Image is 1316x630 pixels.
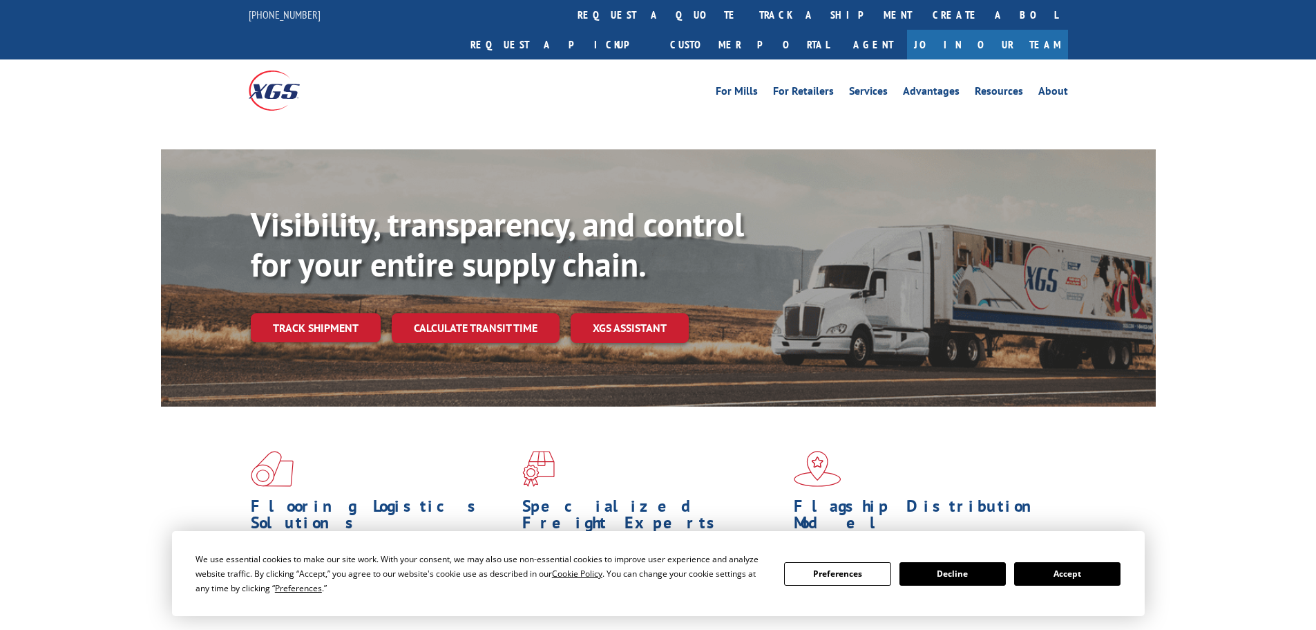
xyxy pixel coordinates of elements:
[849,86,888,101] a: Services
[251,313,381,342] a: Track shipment
[196,552,767,595] div: We use essential cookies to make our site work. With your consent, we may also use non-essential ...
[249,8,321,21] a: [PHONE_NUMBER]
[794,451,841,487] img: xgs-icon-flagship-distribution-model-red
[460,30,660,59] a: Request a pickup
[660,30,839,59] a: Customer Portal
[392,313,560,343] a: Calculate transit time
[552,568,602,580] span: Cookie Policy
[1038,86,1068,101] a: About
[1014,562,1120,586] button: Accept
[571,313,689,343] a: XGS ASSISTANT
[975,86,1023,101] a: Resources
[251,451,294,487] img: xgs-icon-total-supply-chain-intelligence-red
[251,203,744,286] b: Visibility, transparency, and control for your entire supply chain.
[522,498,783,538] h1: Specialized Freight Experts
[794,498,1055,538] h1: Flagship Distribution Model
[275,582,322,594] span: Preferences
[716,86,758,101] a: For Mills
[172,531,1145,616] div: Cookie Consent Prompt
[251,498,512,538] h1: Flooring Logistics Solutions
[903,86,960,101] a: Advantages
[907,30,1068,59] a: Join Our Team
[773,86,834,101] a: For Retailers
[522,451,555,487] img: xgs-icon-focused-on-flooring-red
[839,30,907,59] a: Agent
[899,562,1006,586] button: Decline
[784,562,890,586] button: Preferences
